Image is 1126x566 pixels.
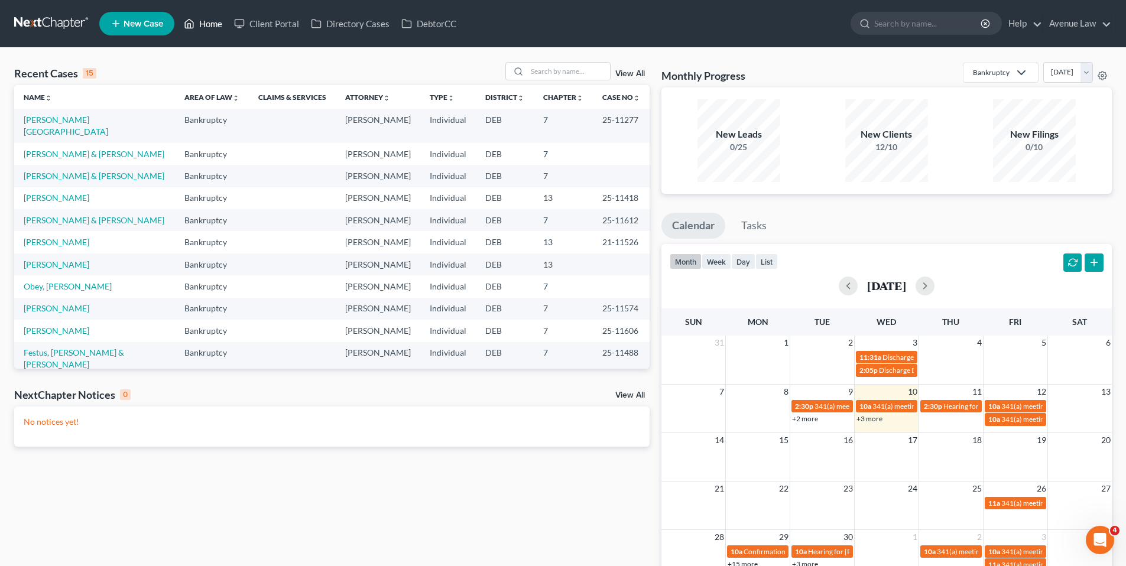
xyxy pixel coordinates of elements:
[593,320,650,341] td: 25-11606
[847,336,854,350] span: 2
[175,275,249,297] td: Bankruptcy
[420,165,476,187] td: Individual
[1040,336,1047,350] span: 5
[942,317,959,327] span: Thu
[336,298,420,320] td: [PERSON_NAME]
[976,336,983,350] span: 4
[943,402,1036,411] span: Hearing for [PERSON_NAME]
[633,95,640,102] i: unfold_more
[808,547,900,556] span: Hearing for [PERSON_NAME]
[842,433,854,447] span: 16
[305,13,395,34] a: Directory Cases
[576,95,583,102] i: unfold_more
[1036,482,1047,496] span: 26
[971,433,983,447] span: 18
[476,209,534,231] td: DEB
[336,253,420,275] td: [PERSON_NAME]
[24,93,52,102] a: Nameunfold_more
[336,165,420,187] td: [PERSON_NAME]
[713,482,725,496] span: 21
[856,414,882,423] a: +3 more
[175,253,249,275] td: Bankruptcy
[175,143,249,165] td: Bankruptcy
[815,317,830,327] span: Tue
[420,209,476,231] td: Individual
[476,342,534,376] td: DEB
[175,231,249,253] td: Bankruptcy
[783,336,790,350] span: 1
[988,547,1000,556] span: 10a
[713,530,725,544] span: 28
[14,66,96,80] div: Recent Cases
[476,275,534,297] td: DEB
[517,95,524,102] i: unfold_more
[593,231,650,253] td: 21-11526
[815,402,991,411] span: 341(a) meeting for [PERSON_NAME] & [PERSON_NAME]
[670,253,702,269] button: month
[345,93,390,102] a: Attorneyunfold_more
[420,342,476,376] td: Individual
[336,109,420,142] td: [PERSON_NAME]
[593,209,650,231] td: 25-11612
[697,141,780,153] div: 0/25
[124,19,163,28] span: New Case
[336,320,420,341] td: [PERSON_NAME]
[874,12,982,34] input: Search by name...
[685,317,702,327] span: Sun
[1001,415,1115,424] span: 341(a) meeting for [PERSON_NAME]
[175,342,249,376] td: Bankruptcy
[755,253,778,269] button: list
[447,95,455,102] i: unfold_more
[228,13,305,34] a: Client Portal
[534,298,593,320] td: 7
[485,93,524,102] a: Districtunfold_more
[661,213,725,239] a: Calendar
[420,275,476,297] td: Individual
[476,165,534,187] td: DEB
[184,93,239,102] a: Area of Lawunfold_more
[993,141,1076,153] div: 0/10
[175,209,249,231] td: Bankruptcy
[420,298,476,320] td: Individual
[988,499,1000,508] span: 11a
[882,353,997,362] span: Discharge Date for [PERSON_NAME]
[702,253,731,269] button: week
[795,547,807,556] span: 10a
[476,109,534,142] td: DEB
[713,433,725,447] span: 14
[847,385,854,399] span: 9
[924,402,942,411] span: 2:30p
[175,298,249,320] td: Bankruptcy
[713,336,725,350] span: 31
[795,402,813,411] span: 2:30p
[731,253,755,269] button: day
[175,320,249,341] td: Bankruptcy
[543,93,583,102] a: Chapterunfold_more
[249,85,336,109] th: Claims & Services
[476,231,534,253] td: DEB
[971,385,983,399] span: 11
[1105,336,1112,350] span: 6
[872,402,1049,411] span: 341(a) meeting for [PERSON_NAME] & [PERSON_NAME]
[24,347,124,369] a: Festus, [PERSON_NAME] & [PERSON_NAME]
[420,109,476,142] td: Individual
[867,279,906,292] h2: [DATE]
[336,231,420,253] td: [PERSON_NAME]
[1043,13,1111,34] a: Avenue Law
[993,128,1076,141] div: New Filings
[842,482,854,496] span: 23
[534,342,593,376] td: 7
[420,320,476,341] td: Individual
[976,530,983,544] span: 2
[1001,547,1115,556] span: 341(a) meeting for [PERSON_NAME]
[24,416,640,428] p: No notices yet!
[534,275,593,297] td: 7
[988,402,1000,411] span: 10a
[45,95,52,102] i: unfold_more
[24,281,112,291] a: Obey, [PERSON_NAME]
[907,433,919,447] span: 17
[845,141,928,153] div: 12/10
[83,68,96,79] div: 15
[1040,530,1047,544] span: 3
[534,165,593,187] td: 7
